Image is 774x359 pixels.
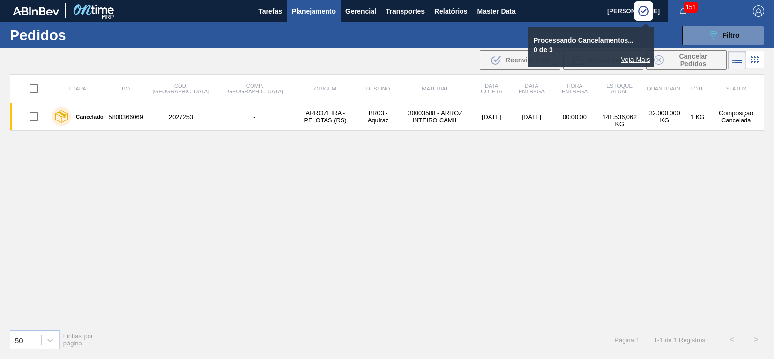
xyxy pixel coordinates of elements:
span: 151 [684,2,698,13]
div: Logs [532,56,650,63]
span: Master Data [477,5,515,17]
button: Cancelar Pedidos [646,50,727,70]
div: 50 [15,336,23,344]
td: BR03 - Aquiraz [358,103,398,131]
div: Reenviar SAP [480,50,560,70]
span: Quantidade [647,86,682,91]
span: Hora Entrega [562,83,588,94]
p: 0 de 3 [534,46,636,54]
span: PO [122,86,130,91]
span: Status [726,86,746,91]
span: Data coleta [481,83,502,94]
img: Círculo Indicando o Processamento da operação [637,5,650,17]
span: Filtro [723,31,740,39]
img: TNhmsLtSVTkK8tSr43FrP2fwEKptu5GPRR3wAAAABJRU5ErkJggg== [13,7,59,15]
span: Cancelar Pedidos [668,52,719,68]
a: Cancelado58003660692027253-ARROZEIRA - PELOTAS (RS)BR03 - Aquiraz30003588 - ARROZ INTEIRO CAMIL[D... [10,103,764,131]
td: 2027253 [145,103,217,131]
td: 5800366069 [107,103,145,131]
span: Gerencial [345,5,376,17]
img: Logout [753,5,764,17]
td: 1 KG [686,103,708,131]
span: Reenviar SAP [506,56,550,64]
span: Tarefas [258,5,282,17]
span: Lote [690,86,704,91]
div: Visão em Cards [746,51,764,69]
div: Visão em Lista [728,51,746,69]
td: 32.000,000 KG [642,103,686,131]
span: Origem [314,86,336,91]
div: Cancelar Pedidos em Massa [646,50,727,70]
span: 1 - 1 de 1 Registros [654,336,705,344]
span: Transportes [386,5,425,17]
img: userActions [722,5,733,17]
span: Destino [366,86,390,91]
td: ARROZEIRA - PELOTAS (RS) [292,103,358,131]
span: Cód. [GEOGRAPHIC_DATA] [153,83,209,94]
td: [DATE] [473,103,510,131]
span: Planejamento [292,5,336,17]
td: [DATE] [510,103,553,131]
span: 141.536,062 KG [602,113,637,128]
td: 30003588 - ARROZ INTEIRO CAMIL [398,103,473,131]
td: - [217,103,292,131]
td: Composição Cancelada [708,103,764,131]
span: Linhas por página [63,332,93,347]
p: Processando Cancelamentos... [534,36,636,44]
button: Notificações [668,4,699,18]
span: Etapa [69,86,86,91]
label: Cancelado [71,114,104,120]
span: Estoque atual [606,83,633,94]
button: > [744,328,768,352]
button: < [720,328,744,352]
span: Relatórios [434,5,467,17]
span: Página : 1 [614,336,639,344]
h1: Pedidos [10,30,150,41]
span: Data entrega [519,83,545,94]
span: Material [422,86,448,91]
button: Filtro [682,26,764,45]
td: 00:00:00 [553,103,596,131]
span: Comp. [GEOGRAPHIC_DATA] [226,83,283,94]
